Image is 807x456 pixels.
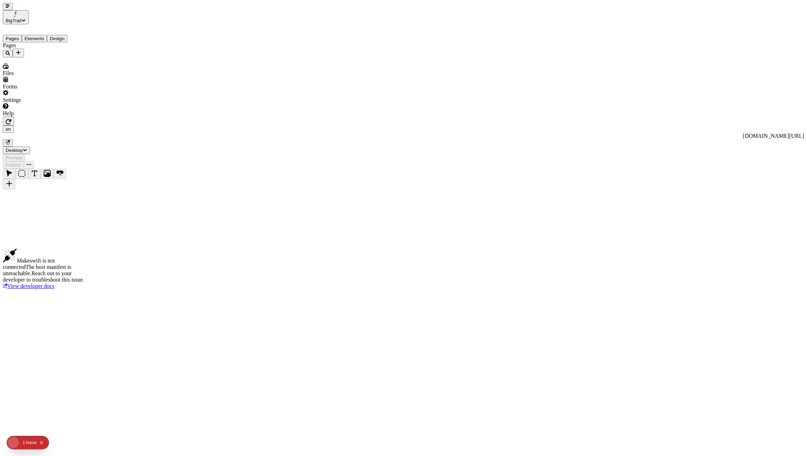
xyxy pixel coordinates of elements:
[47,35,67,42] button: Design
[3,258,55,270] span: Makeswift is not connected
[3,70,87,76] div: Files
[3,154,25,161] button: Preview
[6,18,21,23] span: BigTrail
[3,97,87,103] div: Settings
[3,161,24,169] button: Publish
[15,169,28,179] button: Box
[41,169,54,179] button: Image
[6,155,22,160] span: Preview
[6,127,11,132] span: en
[6,162,21,168] span: Publish
[3,42,87,49] div: Pages
[3,264,84,283] span: The host manifest is unreachable. Reach out to your developer to troubleshoot this issue .
[3,84,87,90] div: Forms
[3,147,30,154] button: Desktop
[3,110,87,117] div: Help
[13,49,24,57] button: Add new
[54,169,66,179] button: Button
[3,133,804,139] div: [URL][DOMAIN_NAME]
[3,125,14,133] button: Open locale picker
[6,148,23,153] span: Desktop
[22,35,47,42] button: Elements
[3,283,54,289] a: View developer docs
[28,169,41,179] button: Text
[3,35,22,42] button: Pages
